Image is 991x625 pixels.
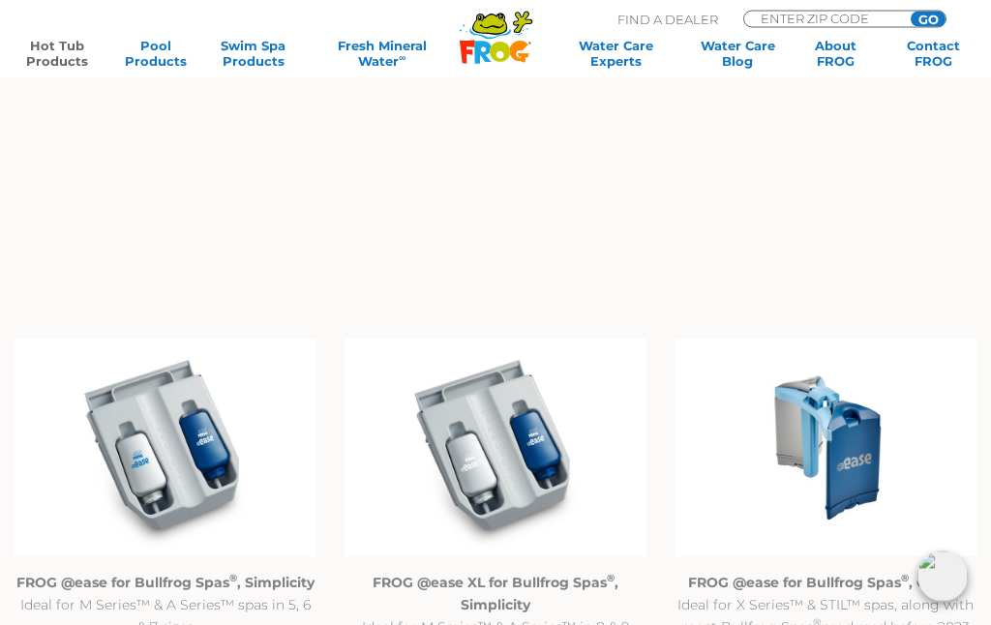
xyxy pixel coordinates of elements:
a: ContactFROG [895,38,972,69]
a: AboutFROG [797,38,874,69]
a: Hot TubProducts [19,38,96,69]
a: Fresh MineralWater∞ [314,38,451,69]
input: GO [911,12,946,27]
strong: FROG @ease XL for Bullfrog Spas , Simplicity [373,575,618,614]
strong: FROG @ease for Bullfrog Spas , Classic [688,575,964,592]
sup: ∞ [399,52,405,63]
p: Find A Dealer [617,11,718,28]
sup: ® [901,573,909,585]
img: @ease_Bullfrog_FROG @ease R180 for Bullfrog Spas with Filter [15,340,315,557]
a: Water CareBlog [700,38,776,69]
img: Untitled design (94) [676,340,976,557]
img: @ease_Bullfrog_FROG @easeXL for Bullfrog Spas with Filter [345,340,646,557]
img: openIcon [917,551,968,602]
a: Water CareExperts [555,38,677,69]
strong: FROG @ease for Bullfrog Spas , Simplicity [16,575,315,592]
a: PoolProducts [117,38,194,69]
input: Zip Code Form [759,12,889,25]
sup: ® [607,573,615,585]
sup: ® [229,573,237,585]
a: Swim SpaProducts [215,38,291,69]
